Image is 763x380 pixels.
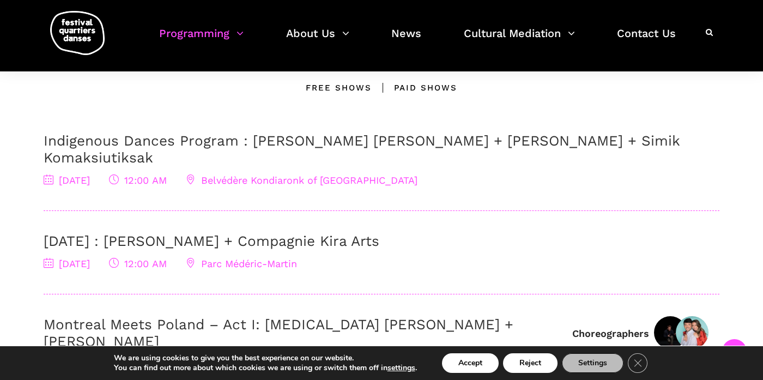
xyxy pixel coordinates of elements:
[617,24,676,56] a: Contact Us
[109,258,167,269] span: 12:00 AM
[114,363,417,373] p: You can find out more about which cookies we are using or switch them off in .
[44,132,680,166] a: Indigenous Dances Program : [PERSON_NAME] [PERSON_NAME] + [PERSON_NAME] + Simik Komaksiutiksak
[44,258,90,269] span: [DATE]
[387,363,415,373] button: settings
[676,316,708,349] img: photo Janie & Marcio(1)
[572,327,649,340] div: Choreographers
[114,353,417,363] p: We are using cookies to give you the best experience on our website.
[442,353,499,373] button: Accept
[186,174,417,186] span: Belvédère Kondiaronk of [GEOGRAPHIC_DATA]
[186,258,297,269] span: Parc Médéric-Martin
[464,24,575,56] a: Cultural Mediation
[372,81,457,94] div: Paid shows
[44,316,513,349] a: Montreal Meets Poland – Act I: [MEDICAL_DATA] [PERSON_NAME] + [PERSON_NAME]
[503,353,558,373] button: Reject
[44,174,90,186] span: [DATE]
[159,24,244,56] a: Programming
[50,11,105,55] img: logo-fqd-med
[44,233,379,249] a: [DATE] : [PERSON_NAME] + Compagnie Kira Arts
[306,81,372,94] div: Free Shows
[286,24,349,56] a: About Us
[628,353,647,373] button: Close GDPR Cookie Banner
[109,174,167,186] span: 12:00 AM
[391,24,421,56] a: News
[562,353,623,373] button: Settings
